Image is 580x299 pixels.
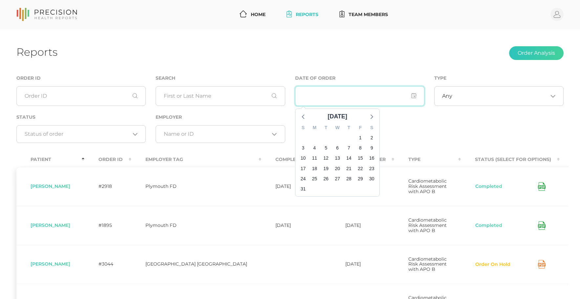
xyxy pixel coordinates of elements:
input: Order ID [16,86,146,106]
button: Completed [475,222,503,229]
th: Order ID : activate to sort column ascending [84,152,131,167]
input: Search for option [164,131,269,137]
span: Any [442,93,452,99]
td: [DATE] [331,206,394,245]
th: Completion Date : activate to sort column ascending [261,152,331,167]
span: Cardiometabolic Risk Assessment with APO B [408,256,447,272]
td: [GEOGRAPHIC_DATA] [GEOGRAPHIC_DATA] [131,245,261,284]
input: Search for option [452,93,548,99]
span: [PERSON_NAME] [31,261,70,267]
a: Home [237,9,268,21]
div: Search for option [16,125,146,143]
th: Type : activate to sort column ascending [394,152,461,167]
button: Order On Hold [475,261,511,268]
a: Reports [284,9,321,21]
a: Team Members [337,9,391,21]
input: First or Last Name [156,86,285,106]
label: Order ID [16,75,41,81]
td: #2918 [84,167,131,206]
td: [DATE] [261,206,331,245]
td: #1895 [84,206,131,245]
input: Search for option [25,131,130,137]
td: [DATE] [331,245,394,284]
span: Cardiometabolic Risk Assessment with APO B [408,217,447,233]
button: Order Analysis [509,46,564,60]
td: Plymouth FD [131,167,261,206]
label: Type [434,75,446,81]
label: Employer [156,114,182,120]
label: Date of Order [295,75,335,81]
th: Patient : activate to sort column descending [16,152,84,167]
td: [DATE] [261,167,331,206]
td: #3044 [84,245,131,284]
div: Search for option [434,86,564,106]
span: Cardiometabolic Risk Assessment with APO B [408,178,447,194]
th: Employer Tag : activate to sort column ascending [131,152,261,167]
span: [PERSON_NAME] [31,183,70,189]
th: Status (Select for Options) : activate to sort column ascending [461,152,560,167]
td: Plymouth FD [131,206,261,245]
h1: Reports [16,46,57,58]
span: [PERSON_NAME] [31,222,70,228]
button: Completed [475,183,503,190]
label: Status [16,114,35,120]
div: Search for option [156,125,285,143]
label: Search [156,75,175,81]
input: Any [295,86,424,106]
